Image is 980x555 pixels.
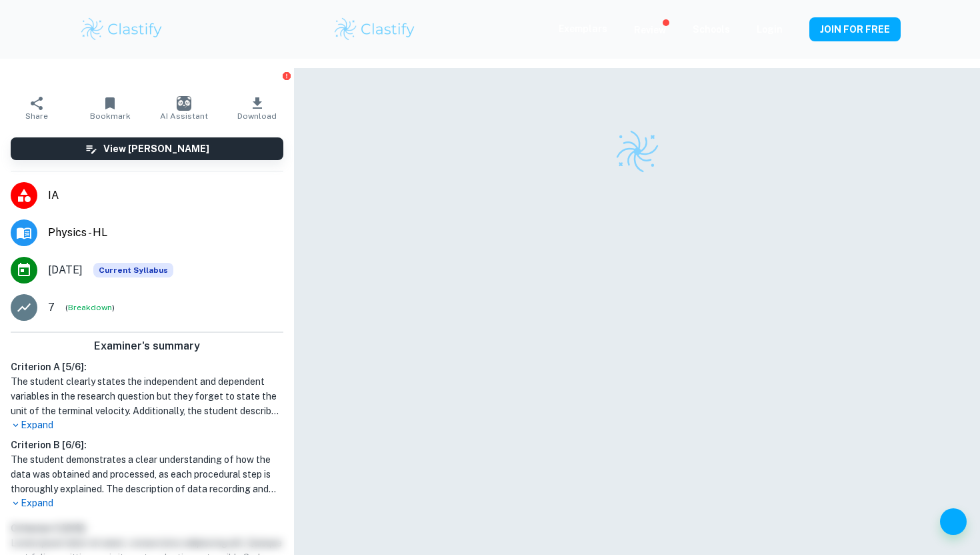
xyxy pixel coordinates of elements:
[757,24,783,35] a: Login
[48,300,55,316] p: 7
[11,418,283,432] p: Expand
[79,16,164,43] img: Clastify logo
[73,89,147,127] button: Bookmark
[160,111,208,121] span: AI Assistant
[237,111,277,121] span: Download
[11,452,283,496] h1: The student demonstrates a clear understanding of how the data was obtained and processed, as eac...
[221,89,294,127] button: Download
[940,508,967,535] button: Help and Feedback
[68,302,112,314] button: Breakdown
[5,338,289,354] h6: Examiner's summary
[11,496,283,510] p: Expand
[90,111,131,121] span: Bookmark
[93,263,173,277] span: Current Syllabus
[693,24,730,35] a: Schools
[177,96,191,111] img: AI Assistant
[559,21,607,36] p: Exemplars
[65,302,115,314] span: ( )
[11,360,283,374] h6: Criterion A [ 5 / 6 ]:
[25,111,48,121] span: Share
[93,263,173,277] div: This exemplar is based on the current syllabus. Feel free to refer to it for inspiration/ideas wh...
[48,262,83,278] span: [DATE]
[48,187,283,203] span: IA
[809,17,901,41] button: JOIN FOR FREE
[614,128,661,175] img: Clastify logo
[11,137,283,160] button: View [PERSON_NAME]
[103,141,209,156] h6: View [PERSON_NAME]
[634,23,666,37] p: Review
[11,438,283,452] h6: Criterion B [ 6 / 6 ]:
[281,71,291,81] button: Report issue
[147,89,221,127] button: AI Assistant
[11,374,283,418] h1: The student clearly states the independent and dependent variables in the research question but t...
[333,16,417,43] img: Clastify logo
[48,225,283,241] span: Physics - HL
